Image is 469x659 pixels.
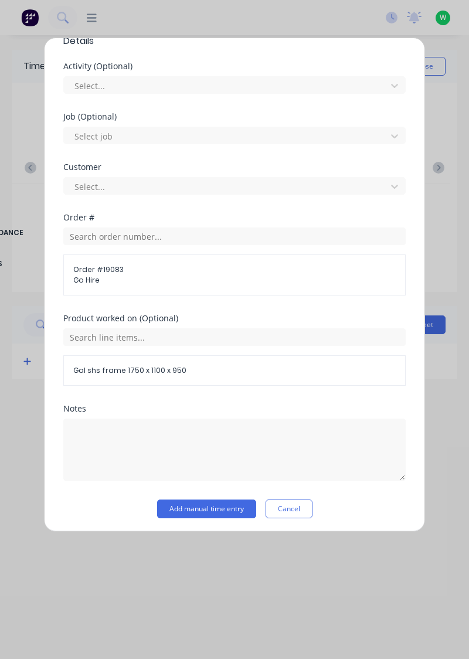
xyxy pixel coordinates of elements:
[63,405,406,413] div: Notes
[63,213,406,222] div: Order #
[157,500,256,518] button: Add manual time entry
[73,365,396,376] span: Gal shs frame 1750 x 1100 x 950
[73,275,396,286] span: Go Hire
[63,163,406,171] div: Customer
[266,500,312,518] button: Cancel
[63,227,406,245] input: Search order number...
[63,34,406,48] span: Details
[73,264,396,275] span: Order # 19083
[63,62,406,70] div: Activity (Optional)
[63,328,406,346] input: Search line items...
[63,113,406,121] div: Job (Optional)
[63,314,406,322] div: Product worked on (Optional)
